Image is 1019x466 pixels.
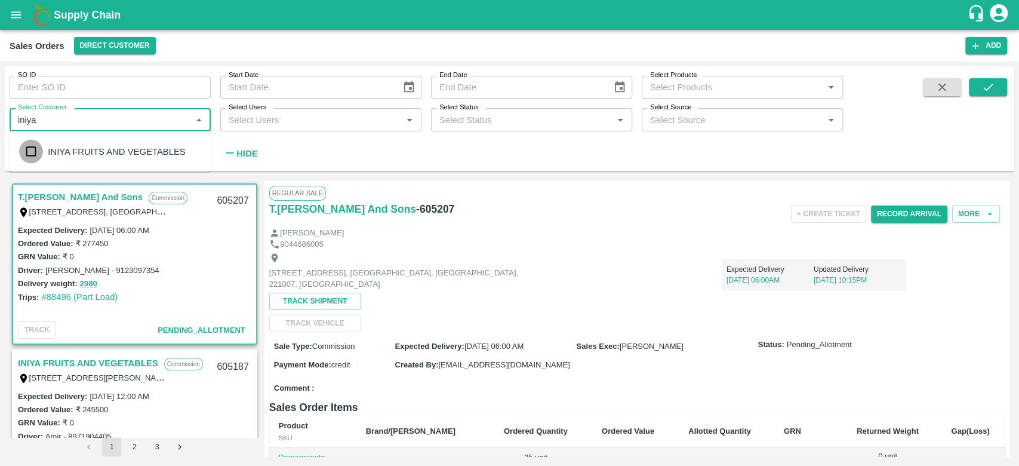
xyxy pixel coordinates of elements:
p: Pomegranate [279,452,347,464]
a: INIYA FRUITS AND VEGETABLES [18,355,158,371]
button: Close [191,112,207,128]
div: Sales Orders [10,38,64,54]
label: Expected Delivery : [18,392,87,401]
span: Regular Sale [269,186,326,200]
button: page 1 [102,437,121,456]
p: Commission [164,358,203,370]
button: Open [612,112,628,128]
a: #88496 (Part Load) [41,292,118,302]
button: Record Arrival [871,206,947,223]
label: Driver: [18,432,43,441]
button: Open [823,79,839,95]
b: Brand/[PERSON_NAME] [366,427,455,436]
label: GRN Value: [18,418,60,427]
p: 9044686005 [280,239,323,250]
button: open drawer [2,1,30,29]
label: Ordered Value: [18,405,73,414]
b: Ordered Quantity [504,427,568,436]
button: Choose date [608,76,631,99]
label: ₹ 0 [63,252,74,261]
b: Supply Chain [54,9,121,21]
label: Trips: [18,293,39,302]
div: 605187 [210,353,255,381]
b: Ordered Value [602,427,654,436]
label: Select Source [650,103,691,112]
b: Product [279,421,308,430]
label: Select Products [650,70,697,80]
p: Commission [149,192,187,204]
input: Select Products [645,79,820,95]
a: T.[PERSON_NAME] And Sons [269,201,416,217]
img: logo [30,3,54,27]
div: SKU [279,433,347,443]
input: Select Customer [13,112,187,127]
p: [DATE] 06:00AM [726,275,814,286]
label: [STREET_ADDRESS][PERSON_NAME] [29,373,170,382]
button: Go to page 2 [125,437,144,456]
label: Status: [758,339,784,351]
button: Hide [220,143,261,164]
label: GRN Value: [18,252,60,261]
b: Returned Weight [857,427,919,436]
button: Go to next page [170,437,189,456]
label: Ordered Value: [18,239,73,248]
p: [DATE] 10:15PM [814,275,901,286]
span: credit [331,360,350,369]
button: Go to page 3 [147,437,167,456]
label: Created By : [395,360,438,369]
input: Select Users [224,112,398,127]
input: Select Source [645,112,820,127]
button: Add [965,37,1007,54]
span: Pending_Allotment [158,326,245,335]
input: Enter SO ID [10,76,211,99]
label: Sales Exec : [577,342,620,351]
label: Expected Delivery : [395,342,464,351]
button: 2980 [80,277,97,291]
span: [DATE] 06:00 AM [464,342,524,351]
label: Driver: [18,266,43,275]
div: account of current user [988,2,1009,27]
b: Gap(Loss) [951,427,989,436]
button: More [952,206,1000,223]
p: Expected Delivery [726,264,814,275]
input: End Date [431,76,604,99]
label: Start Date [229,70,258,80]
button: Open [402,112,417,128]
label: [PERSON_NAME] - 9123097354 [45,266,159,275]
div: INIYA FRUITS AND VEGETABLES [48,145,185,158]
label: [STREET_ADDRESS], [GEOGRAPHIC_DATA], [GEOGRAPHIC_DATA], 221007, [GEOGRAPHIC_DATA] [29,207,392,216]
label: Select Users [229,103,266,112]
button: Open [823,112,839,128]
span: [EMAIL_ADDRESS][DOMAIN_NAME] [438,360,569,369]
label: End Date [439,70,467,80]
button: Choose date [398,76,420,99]
div: customer-support [967,4,988,26]
button: Select DC [74,37,156,54]
label: ₹ 245500 [75,405,108,414]
p: Updated Delivery [814,264,901,275]
span: [PERSON_NAME] [620,342,684,351]
label: Comment : [274,383,315,394]
h6: Sales Order Items [269,399,1005,416]
a: Supply Chain [54,7,967,23]
a: T.[PERSON_NAME] And Sons [18,189,143,205]
span: Commission [312,342,355,351]
strong: Hide [236,149,257,158]
label: Select Status [439,103,479,112]
label: Delivery weight: [18,279,78,288]
h6: - 605207 [416,201,454,217]
div: 605207 [210,187,255,215]
button: Track Shipment [269,293,361,310]
label: [DATE] 12:00 AM [90,392,149,401]
input: Select Status [435,112,609,127]
nav: pagination navigation [78,437,191,456]
input: Start Date [220,76,393,99]
b: Allotted Quantity [688,427,751,436]
label: Select Customer [18,103,67,112]
b: GRN [784,427,801,436]
label: Expected Delivery : [18,226,87,235]
p: [PERSON_NAME] [280,228,344,239]
span: Pending_Allotment [787,339,852,351]
label: [DATE] 06:00 AM [90,226,149,235]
